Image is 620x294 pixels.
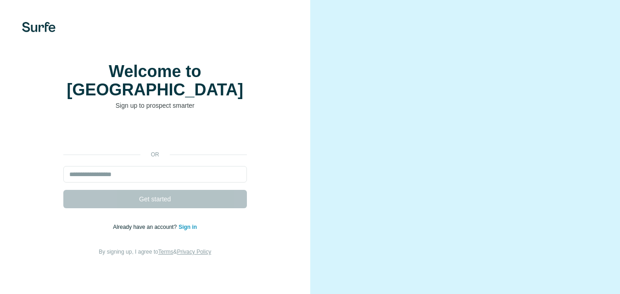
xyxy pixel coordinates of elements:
a: Privacy Policy [177,249,211,255]
p: or [140,150,170,159]
h1: Welcome to [GEOGRAPHIC_DATA] [63,62,247,99]
span: Already have an account? [113,224,179,230]
iframe: Sign in with Google Button [59,124,251,144]
span: By signing up, I agree to & [99,249,211,255]
p: Sign up to prospect smarter [63,101,247,110]
img: Surfe's logo [22,22,56,32]
a: Terms [158,249,173,255]
a: Sign in [179,224,197,230]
